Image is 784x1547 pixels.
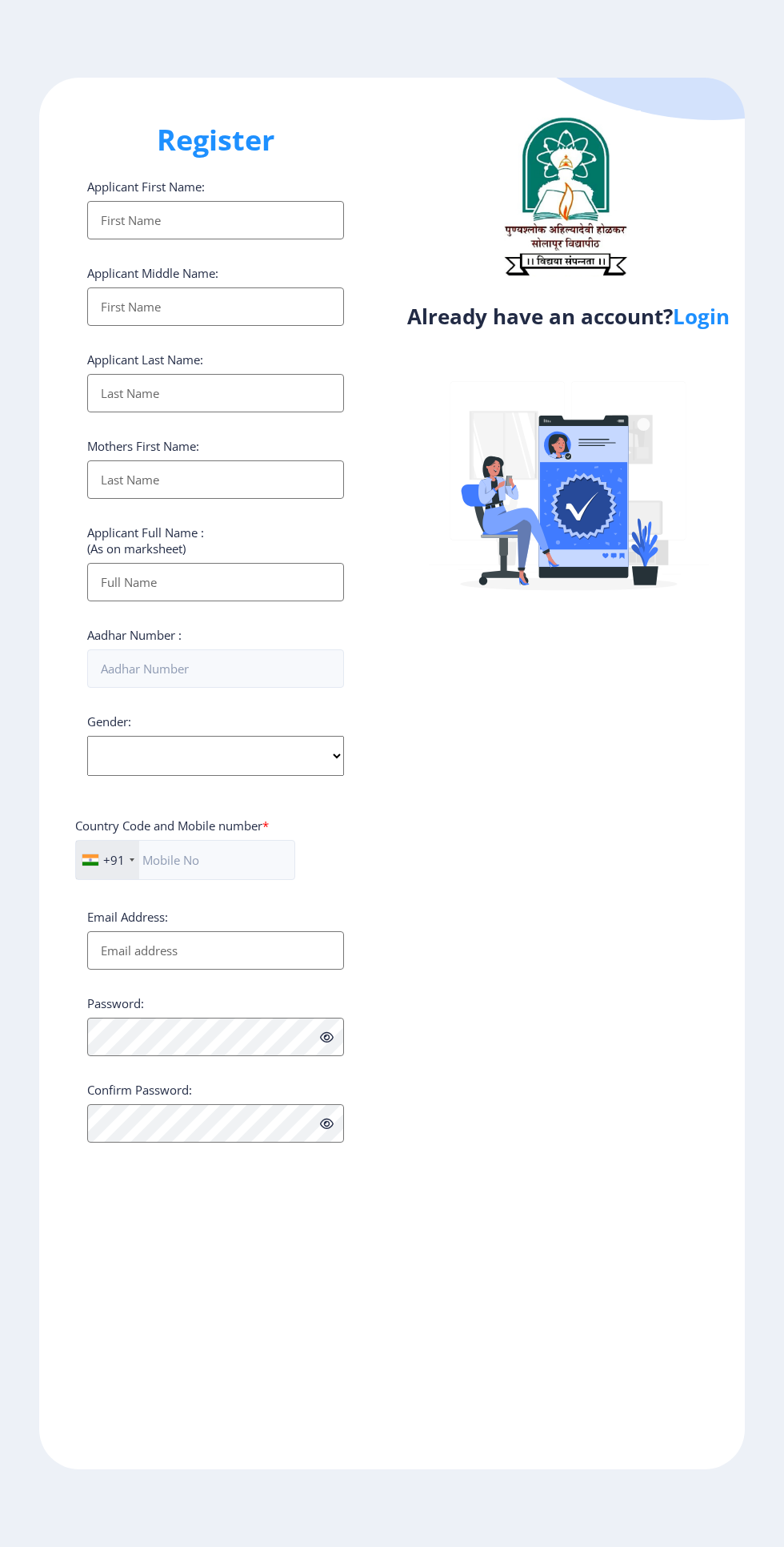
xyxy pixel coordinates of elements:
[87,995,144,1011] label: Password:
[87,931,344,970] input: Email address
[87,179,205,195] label: Applicant First Name:
[673,302,730,331] a: Login
[87,374,344,412] input: Last Name
[87,201,344,239] input: First Name
[87,713,131,729] label: Gender:
[87,524,204,557] label: Applicant Full Name : (As on marksheet)
[87,563,344,601] input: Full Name
[87,460,344,499] input: Last Name
[103,852,125,868] div: +91
[489,110,641,282] img: logo
[75,840,295,880] input: Mobile No
[87,909,168,925] label: Email Address:
[87,352,203,368] label: Applicant Last Name:
[87,627,182,643] label: Aadhar Number :
[429,351,709,631] img: Verified-rafiki.svg
[87,438,199,454] label: Mothers First Name:
[76,841,139,879] div: India (भारत): +91
[87,287,344,326] input: First Name
[87,649,344,688] input: Aadhar Number
[75,818,269,834] label: Country Code and Mobile number
[87,121,344,159] h1: Register
[87,265,218,281] label: Applicant Middle Name:
[87,1082,192,1098] label: Confirm Password:
[404,303,733,329] h4: Already have an account?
